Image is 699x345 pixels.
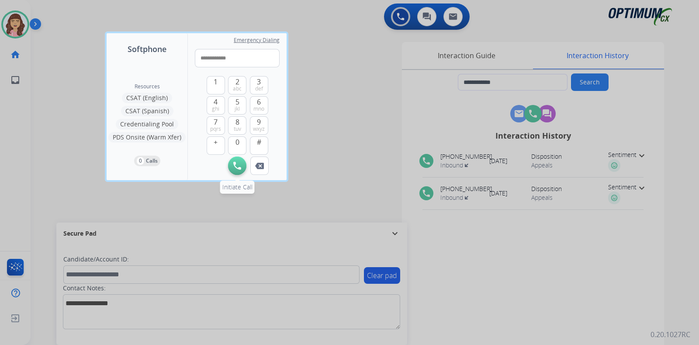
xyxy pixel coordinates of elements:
[122,93,172,103] button: CSAT (English)
[137,157,144,165] p: 0
[228,136,246,155] button: 0
[257,117,261,127] span: 9
[214,77,218,87] span: 1
[116,119,178,129] button: Credentialing Pool
[121,106,173,116] button: CSAT (Spanish)
[233,162,241,170] img: call-button
[235,105,240,112] span: jkl
[210,125,221,132] span: pqrs
[250,116,268,135] button: 9wxyz
[253,105,264,112] span: mno
[128,43,166,55] span: Softphone
[207,96,225,115] button: 4ghi
[250,136,268,155] button: #
[234,125,241,132] span: tuv
[212,105,219,112] span: ghi
[651,329,690,340] p: 0.20.1027RC
[253,125,265,132] span: wxyz
[207,116,225,135] button: 7pqrs
[134,156,160,166] button: 0Calls
[222,183,253,191] span: Initiate Call
[214,97,218,107] span: 4
[214,137,218,147] span: +
[228,76,246,94] button: 2abc
[228,116,246,135] button: 8tuv
[108,132,186,143] button: PDS Onsite (Warm Xfer)
[250,76,268,94] button: 3def
[234,37,280,44] span: Emergency Dialing
[257,137,261,147] span: #
[257,97,261,107] span: 6
[235,117,239,127] span: 8
[146,157,158,165] p: Calls
[214,117,218,127] span: 7
[250,96,268,115] button: 6mno
[207,136,225,155] button: +
[257,77,261,87] span: 3
[228,157,246,175] button: Initiate Call
[233,85,242,92] span: abc
[255,163,264,169] img: call-button
[207,76,225,94] button: 1
[235,137,239,147] span: 0
[135,83,160,90] span: Resources
[228,96,246,115] button: 5jkl
[235,97,239,107] span: 5
[235,77,239,87] span: 2
[255,85,263,92] span: def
